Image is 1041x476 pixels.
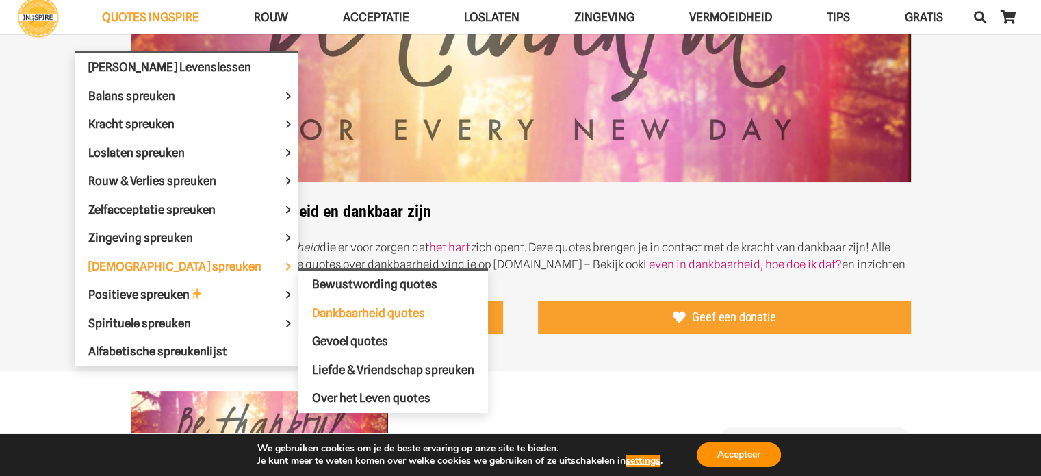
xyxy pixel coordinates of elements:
[278,224,298,252] span: Zingeving spreuken Menu
[298,271,488,299] a: Bewustwording quotes
[278,82,298,110] span: Balans spreuken Menu
[257,455,663,467] p: Je kunt meer te weten komen over welke cookies we gebruiken of ze uitschakelen in .
[88,288,226,301] span: Positieve spreuken
[278,309,298,337] span: Spirituele spreuken Menu
[75,110,298,139] a: Kracht spreukenKracht spreuken Menu
[298,384,488,413] a: Over het Leven quotes
[312,363,474,377] span: Liefde & Vriendschap spreuken
[131,392,388,406] a: Wijsheid – Er gewoon te zijn is een zegen. Te mogen leven is heilig.
[278,167,298,195] span: Rouw & Verlies spreuken Menu
[312,277,437,291] span: Bewustwording quotes
[697,442,781,467] button: Accepteer
[278,281,298,309] span: Positieve spreuken ✨ Menu
[75,281,298,310] a: Positieve spreuken✨Positieve spreuken ✨ Menu
[278,252,298,280] span: Mooiste spreuken Menu
[88,145,208,159] span: Loslaten spreuken
[88,88,198,102] span: Balans spreuken
[102,10,199,24] span: QUOTES INGSPIRE
[131,239,911,290] p: Prachtige woorden van die er voor zorgen dat zich opent. Deze quotes brengen je in contact met de...
[88,345,227,358] span: Alfabetische spreukenlijst
[827,10,850,24] span: TIPS
[75,138,298,167] a: Loslaten spreukenLoslaten spreuken Menu
[75,167,298,196] a: Rouw & Verlies spreukenRouw & Verlies spreuken Menu
[278,195,298,223] span: Zelfacceptatie spreuken Menu
[626,455,660,467] button: settings
[75,53,298,82] a: [PERSON_NAME] Levenslessen
[538,301,911,334] a: Geef een donatie
[312,391,430,405] span: Over het Leven quotes
[429,240,471,254] a: het hart
[312,334,388,348] span: Gevoel quotes
[88,202,239,216] span: Zelfacceptatie spreuken
[75,252,298,281] a: [DEMOGRAPHIC_DATA] spreukenMooiste spreuken Menu
[190,288,202,299] img: ✨
[689,10,772,24] span: VERMOEIDHEID
[88,60,251,74] span: [PERSON_NAME] Levenslessen
[75,309,298,338] a: Spirituele spreukenSpirituele spreuken Menu
[574,10,634,24] span: Zingeving
[312,306,425,320] span: Dankbaarheid quotes
[75,82,298,110] a: Balans spreukenBalans spreuken Menu
[88,316,214,329] span: Spirituele spreuken
[343,10,409,24] span: Acceptatie
[88,117,198,131] span: Kracht spreuken
[298,327,488,356] a: Gevoel quotes
[298,299,488,328] a: Dankbaarheid quotes
[88,174,240,188] span: Rouw & Verlies spreuken
[254,10,288,24] span: ROUW
[257,442,663,455] p: We gebruiken cookies om je de beste ervaring op onze site te bieden.
[298,356,488,385] a: Liefde & Vriendschap spreuken
[88,231,216,245] span: Zingeving spreuken
[692,310,775,325] span: Geef een donatie
[88,259,285,273] span: [DEMOGRAPHIC_DATA] spreuken
[278,110,298,138] span: Kracht spreuken Menu
[905,10,943,24] span: GRATIS
[278,138,298,166] span: Loslaten spreuken Menu
[75,338,298,366] a: Alfabetische spreukenlijst
[643,258,842,271] a: Leven in dankbaarheid, hoe doe ik dat?
[464,10,519,24] span: Loslaten
[75,195,298,224] a: Zelfacceptatie spreukenZelfacceptatie spreuken Menu
[75,224,298,253] a: Zingeving spreukenZingeving spreuken Menu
